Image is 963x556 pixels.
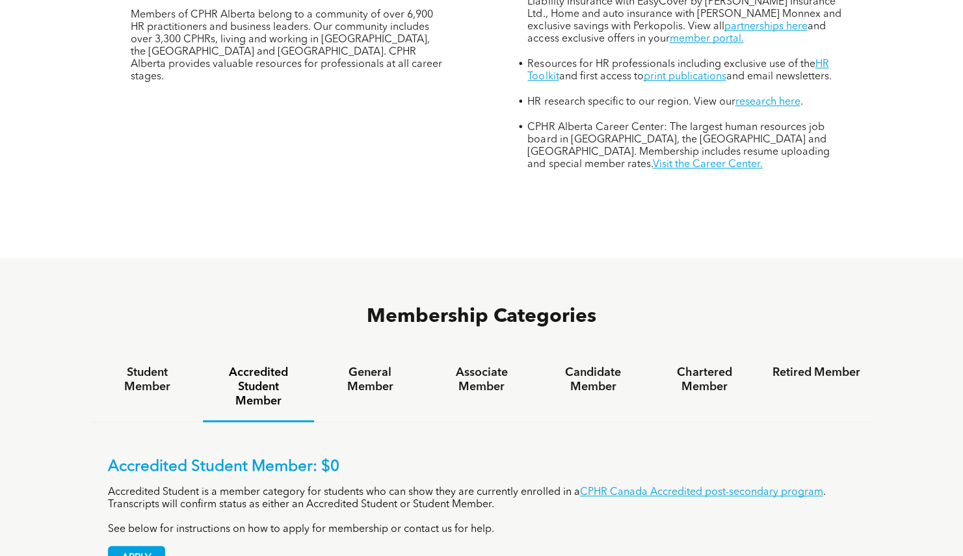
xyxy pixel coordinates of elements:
[103,365,191,394] h4: Student Member
[549,365,637,394] h4: Candidate Member
[108,486,856,511] p: Accredited Student is a member category for students who can show they are currently enrolled in ...
[108,458,856,477] p: Accredited Student Member: $0
[772,365,860,380] h4: Retired Member
[108,523,856,536] p: See below for instructions on how to apply for membership or contact us for help.
[800,97,802,107] span: .
[669,34,743,44] a: member portal.
[215,365,302,408] h4: Accredited Student Member
[131,10,442,82] span: Members of CPHR Alberta belong to a community of over 6,900 HR practitioners and business leaders...
[527,122,829,170] span: CPHR Alberta Career Center: The largest human resources job board in [GEOGRAPHIC_DATA], the [GEOG...
[527,59,828,82] a: HR Toolkit
[661,365,748,394] h4: Chartered Member
[326,365,414,394] h4: General Member
[580,487,823,497] a: CPHR Canada Accredited post-secondary program
[438,365,525,394] h4: Associate Member
[724,21,807,32] a: partnerships here
[652,159,762,170] a: Visit the Career Center.
[527,21,825,44] span: and access exclusive offers in your
[643,72,726,82] a: print publications
[735,97,800,107] a: research here
[726,72,831,82] span: and email newsletters.
[527,97,735,107] span: HR research specific to our region. View our
[527,59,815,70] span: Resources for HR professionals including exclusive use of the
[559,72,643,82] span: and first access to
[367,307,596,326] span: Membership Categories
